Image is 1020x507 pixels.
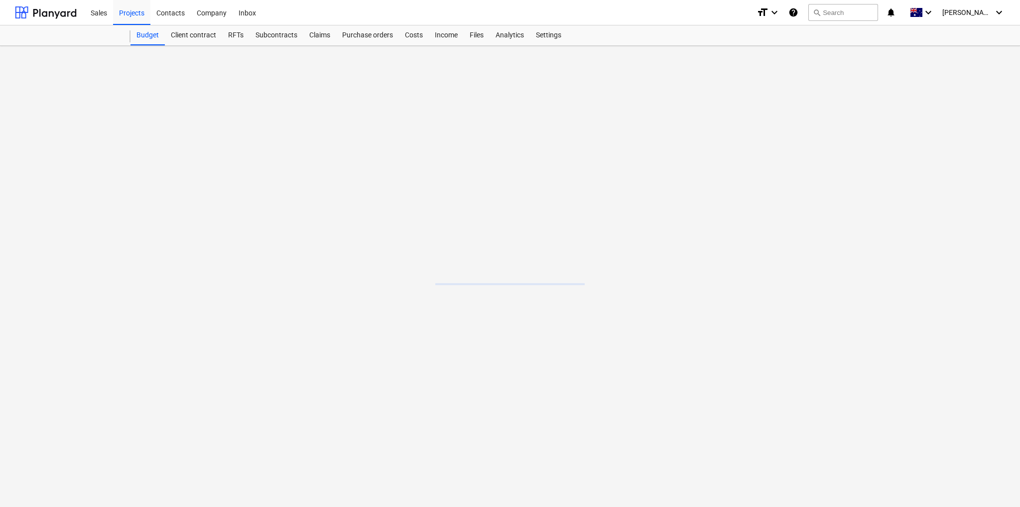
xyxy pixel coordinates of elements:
[757,6,768,18] i: format_size
[490,25,530,45] a: Analytics
[429,25,464,45] a: Income
[530,25,567,45] a: Settings
[993,6,1005,18] i: keyboard_arrow_down
[808,4,878,21] button: Search
[464,25,490,45] a: Files
[942,8,992,16] span: [PERSON_NAME]
[336,25,399,45] a: Purchase orders
[130,25,165,45] a: Budget
[250,25,303,45] a: Subcontracts
[788,6,798,18] i: Knowledge base
[165,25,222,45] a: Client contract
[813,8,821,16] span: search
[399,25,429,45] a: Costs
[222,25,250,45] a: RFTs
[768,6,780,18] i: keyboard_arrow_down
[922,6,934,18] i: keyboard_arrow_down
[303,25,336,45] a: Claims
[886,6,896,18] i: notifications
